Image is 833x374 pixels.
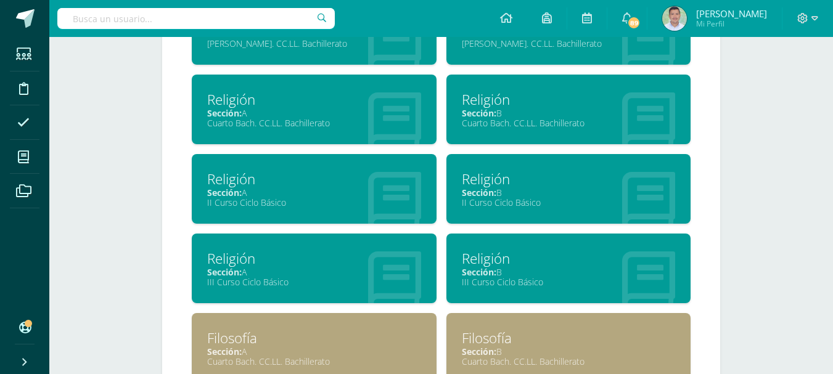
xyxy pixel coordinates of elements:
div: A [207,107,421,119]
a: ReligiónSección:AII Curso Ciclo Básico [192,154,437,224]
div: A [207,346,421,357]
div: [PERSON_NAME]. CC.LL. Bachillerato [462,38,676,49]
span: Sección: [207,187,242,198]
span: Sección: [462,187,496,198]
span: Sección: [462,107,496,119]
div: Cuarto Bach. CC.LL. Bachillerato [462,356,676,367]
img: 637e114463138f61bab135ffb7d9ca71.png [662,6,687,31]
a: ReligiónSección:ACuarto Bach. CC.LL. Bachillerato [192,75,437,144]
div: Religión [462,249,676,268]
div: B [462,346,676,357]
div: II Curso Ciclo Básico [462,197,676,208]
span: Sección: [207,107,242,119]
div: Cuarto Bach. CC.LL. Bachillerato [207,356,421,367]
span: Sección: [462,346,496,357]
div: III Curso Ciclo Básico [207,276,421,288]
div: B [462,187,676,198]
span: 89 [627,16,641,30]
span: [PERSON_NAME] [696,7,767,20]
div: Cuarto Bach. CC.LL. Bachillerato [462,117,676,129]
input: Busca un usuario... [57,8,335,29]
a: ReligiónSección:BCuarto Bach. CC.LL. Bachillerato [446,75,691,144]
span: Sección: [207,346,242,357]
div: A [207,187,421,198]
div: A [207,266,421,278]
div: Religión [207,169,421,189]
div: Religión [207,249,421,268]
div: Religión [462,90,676,109]
div: Religión [207,90,421,109]
span: Sección: [207,266,242,278]
a: ReligiónSección:AIII Curso Ciclo Básico [192,234,437,303]
div: Filosofía [462,328,676,348]
span: Sección: [462,266,496,278]
div: Cuarto Bach. CC.LL. Bachillerato [207,117,421,129]
a: ReligiónSección:BIII Curso Ciclo Básico [446,234,691,303]
div: Religión [462,169,676,189]
span: Mi Perfil [696,18,767,29]
div: Filosofía [207,328,421,348]
div: II Curso Ciclo Básico [207,197,421,208]
div: [PERSON_NAME]. CC.LL. Bachillerato [207,38,421,49]
div: B [462,266,676,278]
div: B [462,107,676,119]
a: ReligiónSección:BII Curso Ciclo Básico [446,154,691,224]
div: III Curso Ciclo Básico [462,276,676,288]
